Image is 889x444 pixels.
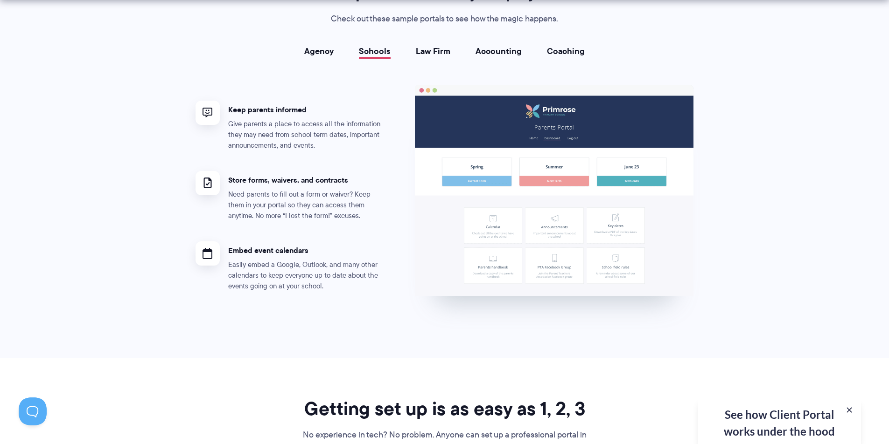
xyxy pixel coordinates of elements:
a: Coaching [547,47,585,56]
h4: Embed event calendars [228,246,387,255]
iframe: Toggle Customer Support [19,397,47,425]
p: Easily embed a Google, Outlook, and many other calendars to keep everyone up to date about the ev... [228,260,387,292]
p: Check out these sample portals to see how the magic happens. [250,12,639,26]
a: Agency [304,47,334,56]
p: Need parents to fill out a form or waiver? Keep them in your portal so they can access them anyti... [228,189,387,221]
h4: Store forms, waivers, and contracts [228,175,387,185]
a: Schools [359,47,391,56]
h4: Keep parents informed [228,105,387,115]
a: Law Firm [416,47,450,56]
p: Give parents a place to access all the information they may need from school term dates, importan... [228,119,387,151]
h2: Getting set up is as easy as 1, 2, 3 [302,397,588,420]
a: Accounting [476,47,522,56]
